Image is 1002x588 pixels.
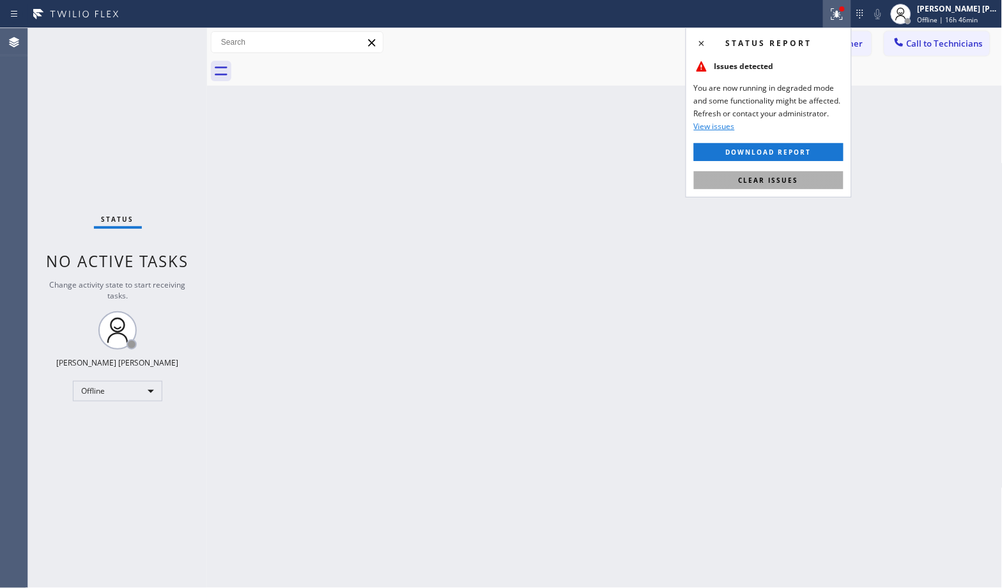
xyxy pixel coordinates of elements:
[50,279,186,301] span: Change activity state to start receiving tasks.
[102,215,134,224] span: Status
[73,381,162,401] div: Offline
[57,357,179,368] div: [PERSON_NAME] [PERSON_NAME]
[918,15,978,24] span: Offline | 16h 46min
[918,3,998,14] div: [PERSON_NAME] [PERSON_NAME]
[212,32,383,52] input: Search
[47,251,189,272] span: No active tasks
[884,31,990,56] button: Call to Technicians
[907,38,983,49] span: Call to Technicians
[869,5,887,23] button: Mute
